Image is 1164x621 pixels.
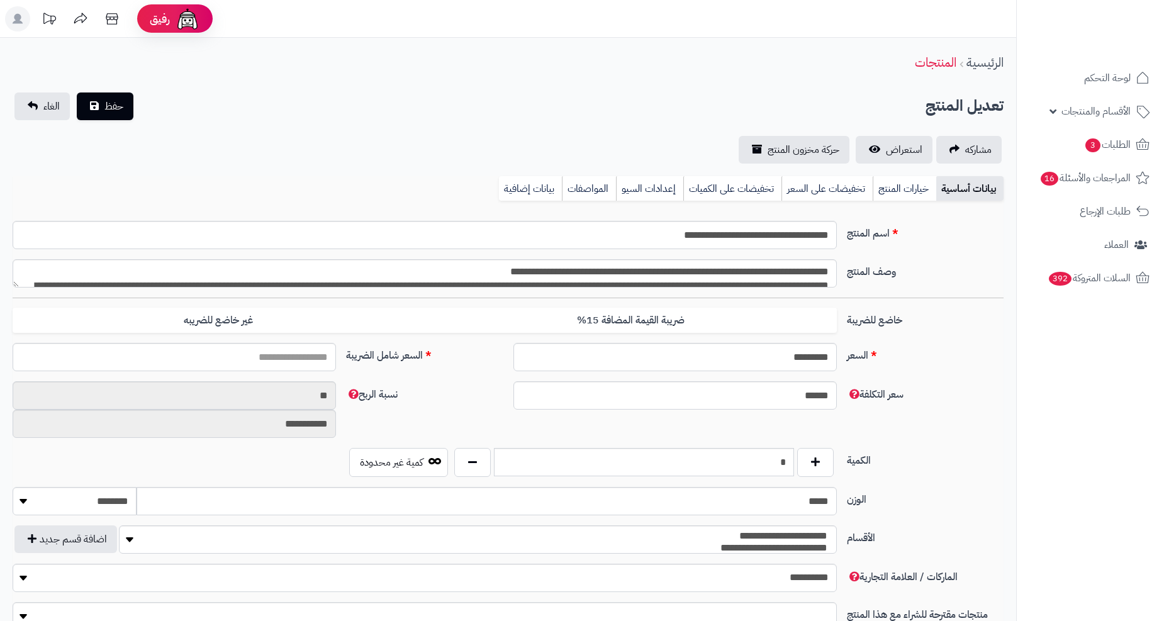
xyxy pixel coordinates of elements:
a: طلبات الإرجاع [1024,196,1156,227]
label: وصف المنتج [842,259,1009,279]
a: تخفيضات على السعر [781,176,873,201]
button: اضافة قسم جديد [14,525,117,553]
img: ai-face.png [175,6,200,31]
label: الوزن [842,487,1009,507]
label: اسم المنتج [842,221,1009,241]
span: لن يظهر للعميل النهائي ويستخدم في تقارير الأرباح [847,387,904,402]
span: رفيق [150,11,170,26]
label: السعر شامل الضريبة [341,343,508,363]
a: تخفيضات على الكميات [683,176,781,201]
a: بيانات أساسية [936,176,1004,201]
a: إعدادات السيو [616,176,683,201]
label: ضريبة القيمة المضافة 15% [425,308,837,333]
a: العملاء [1024,230,1156,260]
span: 3 [1085,138,1100,152]
a: الغاء [14,92,70,120]
span: الغاء [43,99,60,114]
label: غير خاضع للضريبه [13,308,425,333]
label: الكمية [842,448,1009,468]
span: (اكتب بداية حرف أي كلمة لتظهر القائمة المنسدلة للاستكمال التلقائي) [847,569,958,585]
span: حركة مخزون المنتج [768,142,839,157]
span: طلبات الإرجاع [1080,203,1131,220]
a: السلات المتروكة392 [1024,263,1156,293]
span: 16 [1041,172,1058,186]
a: الرئيسية [966,53,1004,72]
span: السلات المتروكة [1048,269,1131,287]
a: المراجعات والأسئلة16 [1024,163,1156,193]
span: لن يظهر للعميل النهائي ويستخدم في تقارير الأرباح [346,387,398,402]
span: العملاء [1104,236,1129,254]
a: بيانات إضافية [499,176,562,201]
span: لوحة التحكم [1084,69,1131,87]
button: حفظ [77,92,133,120]
span: المراجعات والأسئلة [1039,169,1131,187]
a: تحديثات المنصة [33,6,65,35]
span: حفظ [104,99,123,114]
a: مشاركه [936,136,1002,164]
a: استعراض [856,136,932,164]
label: الأقسام [842,525,1009,545]
a: الطلبات3 [1024,130,1156,160]
span: الطلبات [1084,136,1131,154]
a: لوحة التحكم [1024,63,1156,93]
label: خاضع للضريبة [842,308,1009,328]
h2: تعديل المنتج [926,93,1004,119]
a: حركة مخزون المنتج [739,136,849,164]
span: مشاركه [965,142,992,157]
a: خيارات المنتج [873,176,936,201]
span: 392 [1049,272,1072,286]
span: استعراض [886,142,922,157]
label: السعر [842,343,1009,363]
a: المواصفات [562,176,616,201]
a: المنتجات [915,53,956,72]
span: الأقسام والمنتجات [1061,103,1131,120]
